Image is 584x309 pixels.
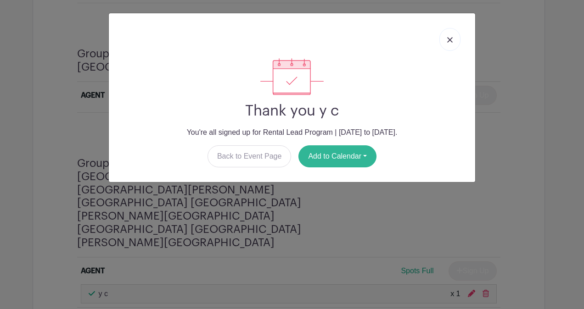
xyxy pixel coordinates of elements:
[447,37,453,43] img: close_button-5f87c8562297e5c2d7936805f587ecaba9071eb48480494691a3f1689db116b3.svg
[298,145,376,167] button: Add to Calendar
[208,145,292,167] a: Back to Event Page
[116,127,468,138] p: You're all signed up for Rental Lead Program | [DATE] to [DATE].
[260,58,324,95] img: signup_complete-c468d5dda3e2740ee63a24cb0ba0d3ce5d8a4ecd24259e683200fb1569d990c8.svg
[116,102,468,120] h2: Thank you y c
